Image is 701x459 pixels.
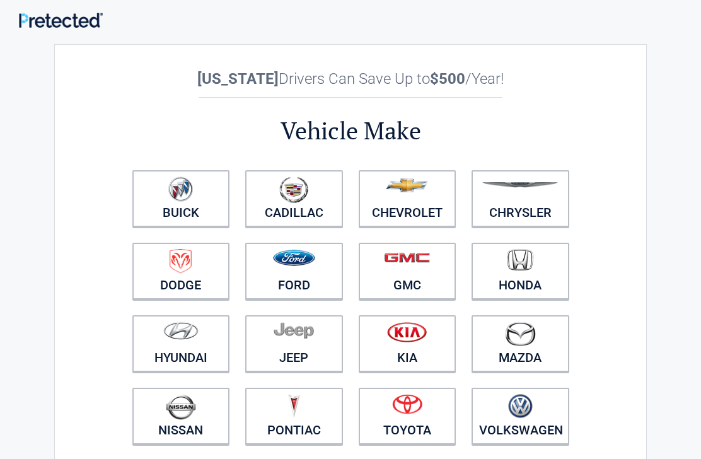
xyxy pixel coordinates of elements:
[287,394,300,418] img: pontiac
[132,243,230,299] a: Dodge
[170,249,192,274] img: dodge
[245,315,343,372] a: Jeep
[197,70,279,88] b: [US_STATE]
[245,388,343,444] a: Pontiac
[508,394,533,419] img: volkswagen
[279,177,308,203] img: cadillac
[472,315,569,372] a: Mazda
[359,315,456,372] a: Kia
[472,170,569,227] a: Chrysler
[386,178,428,192] img: chevrolet
[384,252,430,263] img: gmc
[132,170,230,227] a: Buick
[132,388,230,444] a: Nissan
[359,243,456,299] a: GMC
[245,243,343,299] a: Ford
[124,115,577,147] h2: Vehicle Make
[163,322,199,340] img: hyundai
[166,394,196,420] img: nissan
[132,315,230,372] a: Hyundai
[124,70,577,88] h2: Drivers Can Save Up to /Year
[273,250,315,266] img: ford
[392,394,422,414] img: toyota
[245,170,343,227] a: Cadillac
[274,322,314,339] img: jeep
[387,322,427,342] img: kia
[504,322,536,346] img: mazda
[507,249,533,271] img: honda
[472,388,569,444] a: Volkswagen
[482,182,559,188] img: chrysler
[19,13,103,28] img: Main Logo
[359,170,456,227] a: Chevrolet
[430,70,465,88] b: $500
[472,243,569,299] a: Honda
[168,177,193,202] img: buick
[359,388,456,444] a: Toyota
